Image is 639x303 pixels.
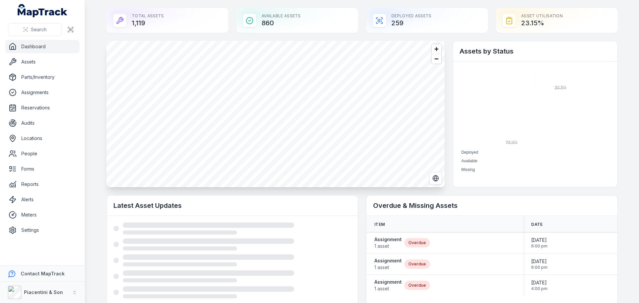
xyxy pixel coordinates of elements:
[374,257,402,271] a: Assignment1 asset
[404,238,430,247] div: Overdue
[5,147,80,160] a: People
[18,4,68,17] a: MapTrack
[404,281,430,290] div: Overdue
[31,26,47,33] span: Search
[404,259,430,269] div: Overdue
[374,236,402,249] a: Assignment1 asset
[5,178,80,191] a: Reports
[5,71,80,84] a: Parts/Inventory
[374,222,385,227] span: Item
[531,279,547,291] time: 13/10/2025, 4:00:00 pm
[5,101,80,114] a: Reservations
[531,258,547,265] span: [DATE]
[5,162,80,176] a: Forms
[373,201,611,210] h2: Overdue & Missing Assets
[374,257,402,264] strong: Assignment
[374,236,402,243] strong: Assignment
[374,285,402,292] span: 1 asset
[461,167,475,172] span: Missing
[374,243,402,249] span: 1 asset
[374,279,402,292] a: Assignment1 asset
[8,23,62,36] button: Search
[531,279,547,286] span: [DATE]
[5,40,80,53] a: Dashboard
[374,279,402,285] strong: Assignment
[531,286,547,291] span: 4:00 pm
[5,86,80,99] a: Assignments
[531,265,547,270] span: 6:00 pm
[5,116,80,130] a: Audits
[106,41,445,187] canvas: Map
[5,55,80,69] a: Assets
[429,172,442,185] button: Switch to Satellite View
[531,222,542,227] span: Date
[5,132,80,145] a: Locations
[461,159,477,163] span: Available
[113,201,351,210] h2: Latest Asset Updates
[432,44,441,54] button: Zoom in
[5,193,80,206] a: Alerts
[460,47,611,56] h2: Assets by Status
[531,237,547,243] span: [DATE]
[461,150,478,155] span: Deployed
[531,258,547,270] time: 14/10/2025, 6:00:00 pm
[21,271,65,276] strong: Contact MapTrack
[24,289,63,295] strong: Piacentini & Son
[5,224,80,237] a: Settings
[5,208,80,222] a: Meters
[531,237,547,249] time: 14/10/2025, 6:00:00 pm
[374,264,402,271] span: 1 asset
[432,54,441,64] button: Zoom out
[531,243,547,249] span: 6:00 pm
